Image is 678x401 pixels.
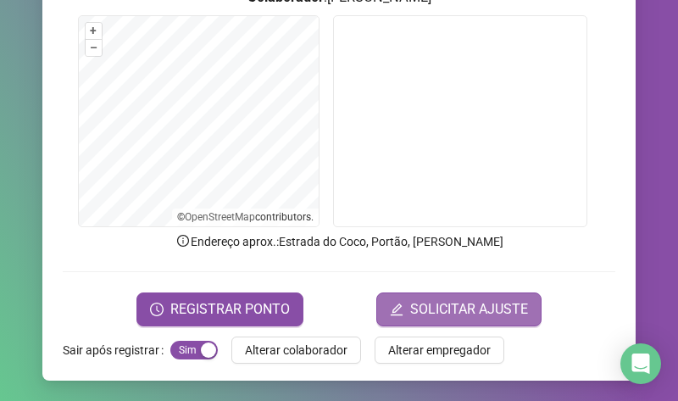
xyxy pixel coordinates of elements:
[177,211,314,223] li: © contributors.
[376,292,542,326] button: editSOLICITAR AJUSTE
[375,337,504,364] button: Alterar empregador
[150,303,164,316] span: clock-circle
[175,233,191,248] span: info-circle
[410,299,528,320] span: SOLICITAR AJUSTE
[170,299,290,320] span: REGISTRAR PONTO
[388,341,491,359] span: Alterar empregador
[185,211,255,223] a: OpenStreetMap
[136,292,303,326] button: REGISTRAR PONTO
[231,337,361,364] button: Alterar colaborador
[86,40,102,56] button: –
[86,23,102,39] button: +
[390,303,403,316] span: edit
[63,232,615,251] p: Endereço aprox. : Estrada do Coco, Portão, [PERSON_NAME]
[620,343,661,384] div: Open Intercom Messenger
[63,337,170,364] label: Sair após registrar
[245,341,347,359] span: Alterar colaborador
